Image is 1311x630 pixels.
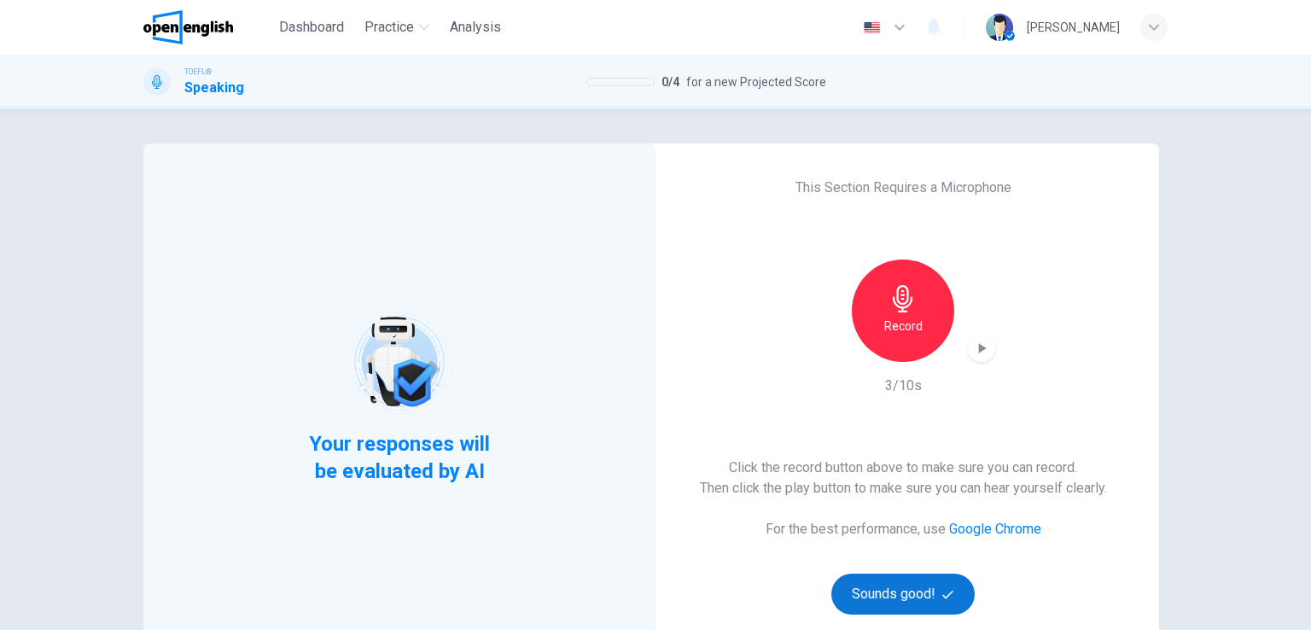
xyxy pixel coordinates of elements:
button: Analysis [443,12,508,43]
span: 0 / 4 [661,72,679,92]
h1: Speaking [184,78,244,98]
img: robot icon [345,307,453,416]
a: Google Chrome [949,521,1041,537]
h6: This Section Requires a Microphone [795,178,1011,198]
button: Dashboard [272,12,351,43]
img: en [861,21,883,34]
h6: Record [884,316,923,336]
div: [PERSON_NAME] [1027,17,1120,38]
img: OpenEnglish logo [143,10,233,44]
h6: Click the record button above to make sure you can record. Then click the play button to make sur... [700,458,1107,499]
h6: For the best performance, use [766,519,1041,540]
span: Dashboard [279,17,344,38]
img: Profile picture [986,14,1013,41]
button: Practice [358,12,436,43]
span: Practice [364,17,414,38]
button: Record [852,260,954,362]
span: TOEFL® [184,66,212,78]
span: for a new Projected Score [686,72,826,92]
button: Sounds good! [831,574,975,615]
span: Analysis [450,17,501,38]
h6: 3/10s [885,376,922,396]
a: OpenEnglish logo [143,10,272,44]
span: Your responses will be evaluated by AI [296,430,504,485]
